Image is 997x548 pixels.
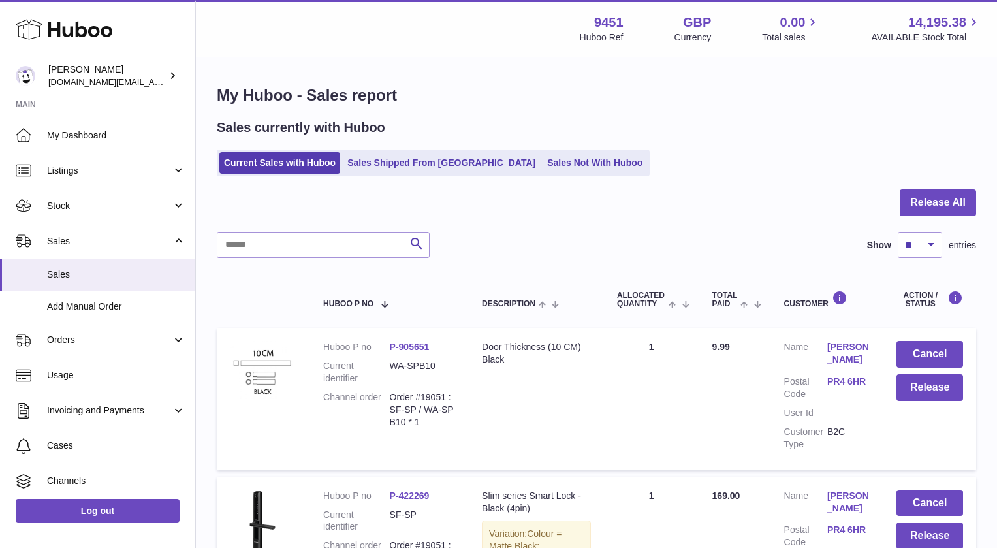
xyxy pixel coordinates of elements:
[47,475,185,487] span: Channels
[827,341,870,366] a: [PERSON_NAME]
[543,152,647,174] a: Sales Not With Huboo
[580,31,624,44] div: Huboo Ref
[47,440,185,452] span: Cases
[47,300,185,313] span: Add Manual Order
[48,76,260,87] span: [DOMAIN_NAME][EMAIL_ADDRESS][DOMAIN_NAME]
[896,490,963,517] button: Cancel
[871,31,981,44] span: AVAILABLE Stock Total
[47,369,185,381] span: Usage
[230,341,295,399] img: 94511700516334.jpg
[390,391,456,428] dd: Order #19051 : SF-SP / WA-SPB10 * 1
[827,376,870,388] a: PR4 6HR
[323,509,390,534] dt: Current identifier
[47,334,172,346] span: Orders
[482,300,535,308] span: Description
[712,491,740,501] span: 169.00
[323,391,390,428] dt: Channel order
[871,14,981,44] a: 14,195.38 AVAILABLE Stock Total
[390,509,456,534] dd: SF-SP
[594,14,624,31] strong: 9451
[784,291,871,308] div: Customer
[482,341,591,366] div: Door Thickness (10 CM) Black
[949,239,976,251] span: entries
[896,341,963,368] button: Cancel
[16,66,35,86] img: amir.ch@gmail.com
[712,342,730,352] span: 9.99
[323,341,390,353] dt: Huboo P no
[784,407,827,419] dt: User Id
[762,31,820,44] span: Total sales
[390,360,456,385] dd: WA-SPB10
[47,235,172,248] span: Sales
[784,426,827,451] dt: Customer Type
[343,152,540,174] a: Sales Shipped From [GEOGRAPHIC_DATA]
[896,374,963,401] button: Release
[780,14,806,31] span: 0.00
[217,85,976,106] h1: My Huboo - Sales report
[47,268,185,281] span: Sales
[323,490,390,502] dt: Huboo P no
[390,491,430,501] a: P-422269
[48,63,166,88] div: [PERSON_NAME]
[47,404,172,417] span: Invoicing and Payments
[784,490,827,518] dt: Name
[784,341,827,369] dt: Name
[16,499,180,523] a: Log out
[482,490,591,515] div: Slim series Smart Lock - Black (4pin)
[323,360,390,385] dt: Current identifier
[827,490,870,515] a: [PERSON_NAME]
[712,291,738,308] span: Total paid
[900,189,976,216] button: Release All
[47,129,185,142] span: My Dashboard
[47,165,172,177] span: Listings
[762,14,820,44] a: 0.00 Total sales
[784,376,827,400] dt: Postal Code
[47,200,172,212] span: Stock
[217,119,385,137] h2: Sales currently with Huboo
[908,14,966,31] span: 14,195.38
[896,291,963,308] div: Action / Status
[390,342,430,352] a: P-905651
[617,291,665,308] span: ALLOCATED Quantity
[867,239,891,251] label: Show
[827,524,870,536] a: PR4 6HR
[323,300,373,308] span: Huboo P no
[827,426,870,451] dd: B2C
[674,31,712,44] div: Currency
[604,328,699,470] td: 1
[219,152,340,174] a: Current Sales with Huboo
[683,14,711,31] strong: GBP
